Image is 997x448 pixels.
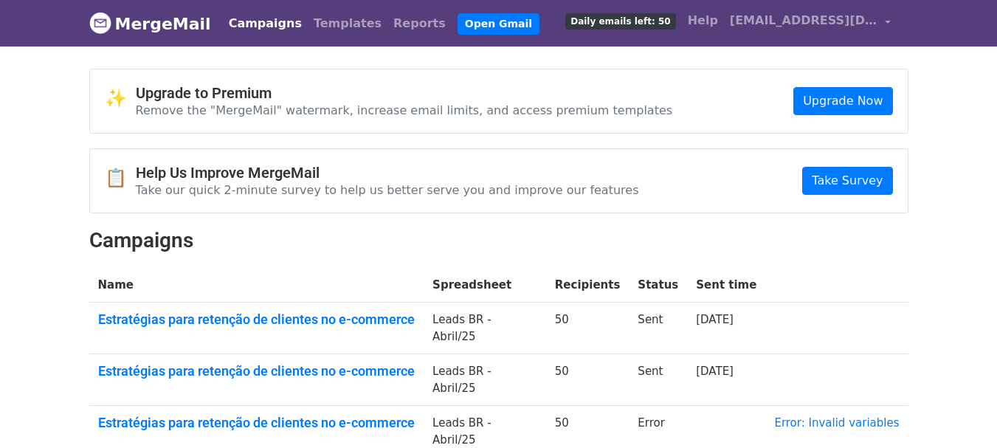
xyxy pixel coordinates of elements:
span: Daily emails left: 50 [565,13,675,30]
p: Take our quick 2-minute survey to help us better serve you and improve our features [136,182,639,198]
th: Name [89,268,424,303]
a: Campaigns [223,9,308,38]
td: Sent [629,303,687,354]
a: Reports [387,9,452,38]
a: Open Gmail [458,13,539,35]
p: Remove the "MergeMail" watermark, increase email limits, and access premium templates [136,103,673,118]
a: Take Survey [802,167,892,195]
h4: Upgrade to Premium [136,84,673,102]
span: ✨ [105,88,136,109]
a: Upgrade Now [793,87,892,115]
a: [EMAIL_ADDRESS][DOMAIN_NAME] [724,6,897,41]
a: Estratégias para retenção de clientes no e-commerce [98,363,415,379]
a: MergeMail [89,8,211,39]
th: Sent time [687,268,765,303]
th: Status [629,268,687,303]
h2: Campaigns [89,228,908,253]
img: MergeMail logo [89,12,111,34]
td: Sent [629,354,687,406]
th: Spreadsheet [424,268,546,303]
a: Estratégias para retenção de clientes no e-commerce [98,415,415,431]
td: Leads BR - Abril/25 [424,354,546,406]
td: 50 [546,303,629,354]
span: 📋 [105,168,136,189]
h4: Help Us Improve MergeMail [136,164,639,182]
a: Daily emails left: 50 [559,6,681,35]
td: 50 [546,354,629,406]
span: [EMAIL_ADDRESS][DOMAIN_NAME] [730,12,877,30]
a: [DATE] [696,365,734,378]
a: Templates [308,9,387,38]
th: Recipients [546,268,629,303]
a: Estratégias para retenção de clientes no e-commerce [98,311,415,328]
td: Leads BR - Abril/25 [424,303,546,354]
a: Error: Invalid variables [774,416,899,430]
a: [DATE] [696,313,734,326]
a: Help [682,6,724,35]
